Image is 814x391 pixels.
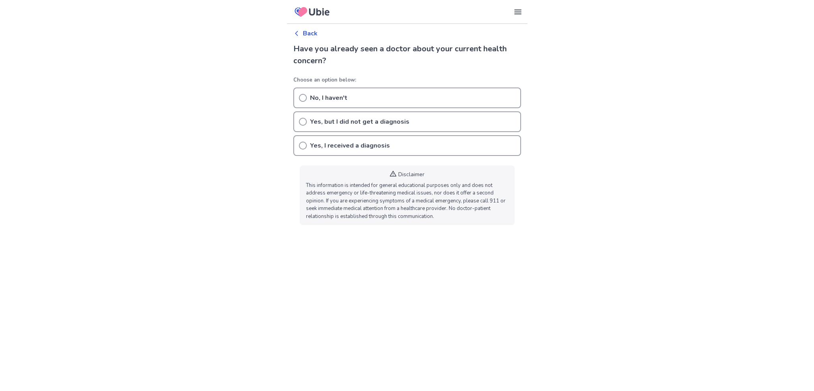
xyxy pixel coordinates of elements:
[398,170,424,179] p: Disclaimer
[310,93,347,103] p: No, I haven't
[310,141,390,150] p: Yes, I received a diagnosis
[303,29,318,38] p: Back
[306,182,508,221] p: This information is intended for general educational purposes only and does not address emergency...
[310,117,409,126] p: Yes, but I did not get a diagnosis
[293,76,521,84] p: Choose an option below:
[293,43,521,67] h2: Have you already seen a doctor about your current health concern?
